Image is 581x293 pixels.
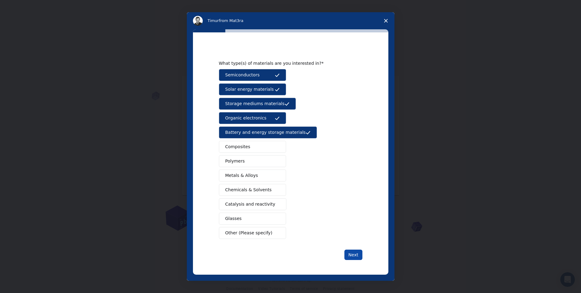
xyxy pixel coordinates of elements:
[225,230,272,236] span: Other (Please specify)
[219,69,286,81] button: Semiconductors
[12,4,34,10] span: Support
[208,18,219,23] span: Timur
[219,184,286,196] button: Chemicals & Solvents
[193,16,203,26] img: Profile image for Timur
[219,112,286,124] button: Organic electronics
[219,198,287,210] button: Catalysis and reactivity
[219,155,286,167] button: Polymers
[219,18,243,23] span: from Mat3ra
[225,187,272,193] span: Chemicals & Solvents
[225,101,285,107] span: Storage mediums materials
[225,129,306,136] span: Battery and energy storage materials
[219,60,353,66] div: What type(s) of materials are you interested in?
[225,72,260,78] span: Semiconductors
[219,126,317,138] button: Battery and energy storage materials
[225,158,245,164] span: Polymers
[225,201,275,207] span: Catalysis and reactivity
[219,83,286,95] button: Solar energy materials
[219,141,286,153] button: Composites
[219,170,286,181] button: Metals & Alloys
[225,172,258,179] span: Metals & Alloys
[219,98,296,110] button: Storage mediums materials
[344,250,362,260] button: Next
[225,215,242,222] span: Glasses
[377,12,394,29] span: Close survey
[219,213,286,225] button: Glasses
[225,144,250,150] span: Composites
[219,227,286,239] button: Other (Please specify)
[225,115,267,121] span: Organic electronics
[225,86,274,93] span: Solar energy materials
